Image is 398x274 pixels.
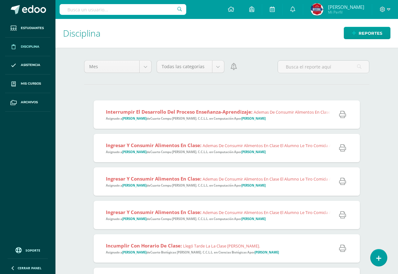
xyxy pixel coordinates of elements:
span: Asistencia [21,63,40,68]
strong: Ingresar y consumir alimentos en clase: [106,176,201,182]
span: Llegó tarde la la clase [PERSON_NAME]. [183,243,260,249]
strong: [PERSON_NAME] [255,250,279,254]
span: [PERSON_NAME] [328,4,364,10]
strong: [PERSON_NAME] [122,150,147,154]
strong: [PERSON_NAME] [122,183,147,188]
img: b162ec331ce9f8bdc5a41184ad28ca5c.png [311,3,323,16]
span: Mis cursos [21,81,41,86]
a: Disciplina [5,38,50,56]
a: Asistencia [5,56,50,75]
strong: [PERSON_NAME] [122,250,147,254]
strong: [PERSON_NAME] [122,217,147,221]
span: Asignado a de por [106,250,279,254]
a: Soporte [8,246,48,254]
a: Archivos [5,93,50,112]
strong: Ingresar y consumir alimentos en clase: [106,209,201,215]
strong: Interrumpir el desarrollo del proceso enseñanza-aprendizaje: [106,109,252,115]
input: Busca un usuario... [60,4,186,15]
strong: [PERSON_NAME] [241,116,266,121]
input: Busca el reporte aquí [278,61,369,73]
span: Asignado a de por [106,217,266,221]
strong: Cuarto Compu [PERSON_NAME]. C.C.L.L. en Computación A [150,150,236,154]
strong: [PERSON_NAME] [122,116,147,121]
span: Reportes [359,27,382,39]
span: Soporte [26,248,40,253]
span: Mes [89,61,135,73]
span: Asignado a de por [106,150,266,154]
strong: [PERSON_NAME] [241,217,266,221]
span: Todas las categorías [162,61,207,73]
a: Mis cursos [5,74,50,93]
a: Estudiantes [5,19,50,38]
span: Disciplina [21,44,39,49]
strong: Cuarto Compu [PERSON_NAME]. C.C.L.L. en Computación A [150,217,236,221]
strong: Cuarto Biológicas [PERSON_NAME]. C.C.L.L. en Ciencias Biológicas A [150,250,250,254]
span: Asignado a de por [106,116,266,121]
span: Cerrar panel [18,266,42,270]
a: Todas las categorías [157,61,224,73]
span: Asignado a de por [106,183,266,188]
strong: [PERSON_NAME] [241,150,266,154]
h1: Disciplina [63,19,390,48]
strong: [PERSON_NAME] [241,183,266,188]
span: Mi Perfil [328,9,364,15]
span: Estudiantes [21,26,44,31]
a: Reportes [344,27,390,39]
strong: Incumplir con horario de clase: [106,242,182,249]
span: Archivos [21,100,38,105]
a: Mes [84,61,151,73]
strong: Ingresar y consumir alimentos en clase: [106,142,201,148]
strong: Cuarto Compu [PERSON_NAME]. C.C.L.L. en Computación A [150,183,236,188]
strong: Cuarto Compu [PERSON_NAME]. C.C.L.L. en Computación A [150,116,236,121]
